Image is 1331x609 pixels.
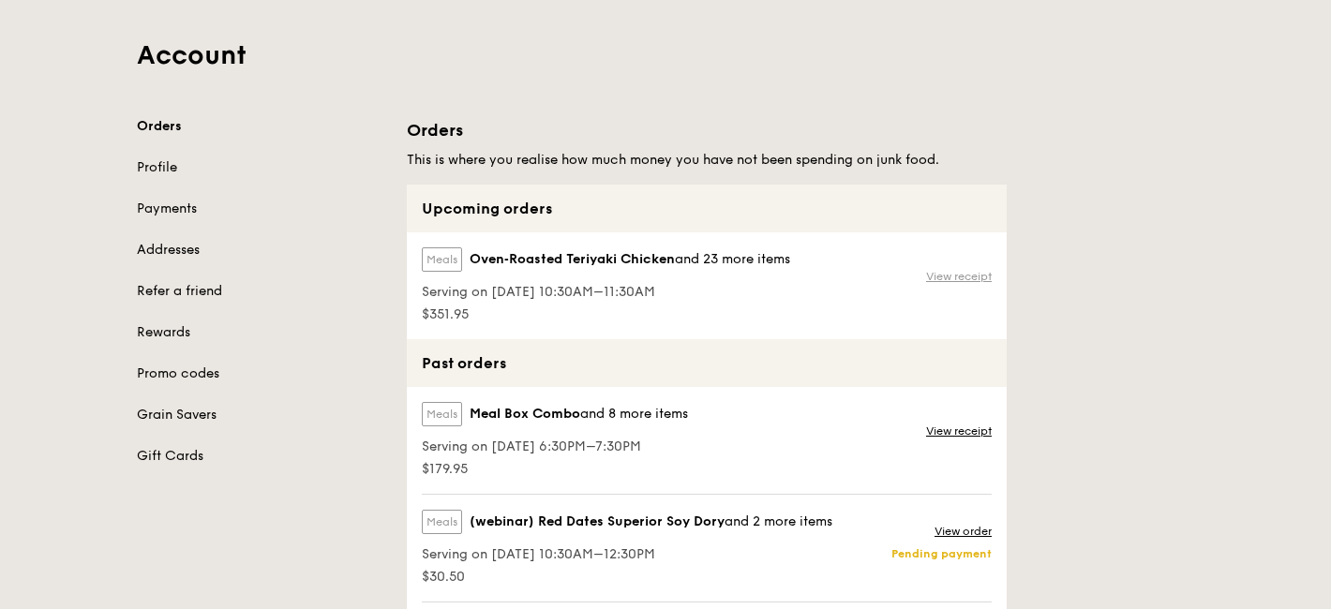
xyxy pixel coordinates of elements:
[470,405,580,423] span: Meal Box Combo
[422,510,462,534] label: Meals
[137,117,384,136] a: Orders
[137,38,1194,72] h1: Account
[137,323,384,342] a: Rewards
[470,512,725,531] span: (webinar) Red Dates Superior Soy Dory
[407,117,1007,143] h1: Orders
[422,247,462,272] label: Meals
[725,513,832,529] span: and 2 more items
[891,546,992,561] p: Pending payment
[137,447,384,466] a: Gift Cards
[422,545,832,564] span: Serving on [DATE] 10:30AM–12:30PM
[407,151,1007,170] h5: This is where you realise how much money you have not been spending on junk food.
[407,339,1007,387] div: Past orders
[675,251,790,267] span: and 23 more items
[580,406,688,422] span: and 8 more items
[137,406,384,424] a: Grain Savers
[422,460,688,479] span: $179.95
[935,524,992,539] a: View order
[422,305,790,324] span: $351.95
[470,250,675,269] span: Oven‑Roasted Teriyaki Chicken
[407,185,1007,232] div: Upcoming orders
[137,282,384,301] a: Refer a friend
[422,568,832,587] span: $30.50
[137,158,384,177] a: Profile
[137,241,384,260] a: Addresses
[422,438,688,456] span: Serving on [DATE] 6:30PM–7:30PM
[926,269,992,284] a: View receipt
[422,402,462,426] label: Meals
[422,283,790,302] span: Serving on [DATE] 10:30AM–11:30AM
[137,200,384,218] a: Payments
[137,364,384,383] a: Promo codes
[926,423,992,438] a: View receipt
